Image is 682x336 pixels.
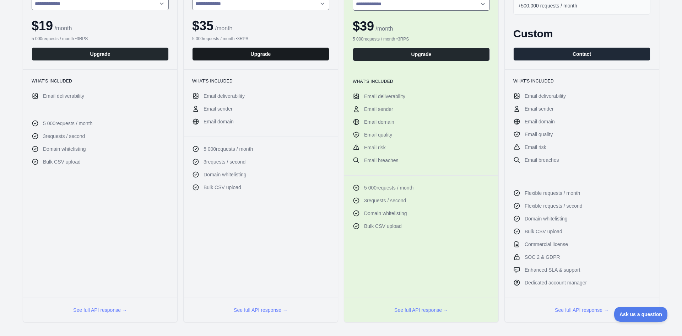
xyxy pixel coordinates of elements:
[525,144,546,151] span: Email risk
[364,118,394,126] span: Email domain
[525,118,555,125] span: Email domain
[614,307,668,322] iframe: Toggle Customer Support
[525,131,553,138] span: Email quality
[364,144,386,151] span: Email risk
[364,131,392,138] span: Email quality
